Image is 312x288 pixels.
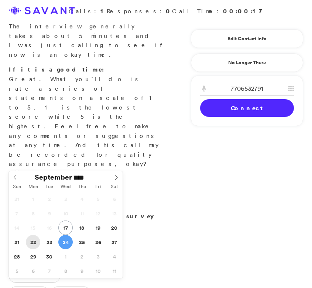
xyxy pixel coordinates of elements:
[200,33,294,45] a: Edit Contact Info
[75,249,89,264] span: October 2, 2025
[75,221,89,235] span: September 18, 2025
[91,249,105,264] span: October 3, 2025
[9,22,163,59] p: The interview generally takes about 5 minutes and I was just calling to see if now is an okay time.
[26,235,40,249] span: September 22, 2025
[200,99,294,117] a: Connect
[107,249,121,264] span: October 4, 2025
[10,221,24,235] span: September 14, 2025
[91,235,105,249] span: September 26, 2025
[9,65,163,169] p: Great. What you'll do is rate a series of statements on a scale of 1 to 5. 1 is the lowest score ...
[91,221,105,235] span: September 19, 2025
[223,7,266,15] strong: 00:00:17
[106,184,123,189] span: Sat
[107,192,121,206] span: September 6, 2025
[91,192,105,206] span: September 5, 2025
[107,221,121,235] span: September 20, 2025
[10,249,24,264] span: September 28, 2025
[72,174,99,181] input: Year
[107,264,121,278] span: October 11, 2025
[58,206,73,221] span: September 10, 2025
[58,221,73,235] span: September 17, 2025
[10,192,24,206] span: August 31, 2025
[90,184,106,189] span: Fri
[74,184,90,189] span: Thu
[9,184,25,189] span: Sun
[58,192,73,206] span: September 3, 2025
[25,184,41,189] span: Mon
[42,249,56,264] span: September 30, 2025
[91,206,105,221] span: September 12, 2025
[107,235,121,249] span: September 27, 2025
[10,264,24,278] span: October 5, 2025
[166,7,172,15] strong: 0
[35,174,72,181] span: September
[75,235,89,249] span: September 25, 2025
[191,53,303,72] a: No Longer There
[42,192,56,206] span: September 2, 2025
[26,249,40,264] span: September 29, 2025
[26,264,40,278] span: October 6, 2025
[26,221,40,235] span: September 15, 2025
[58,235,73,249] span: September 24, 2025
[26,206,40,221] span: September 8, 2025
[10,235,24,249] span: September 21, 2025
[75,192,89,206] span: September 4, 2025
[10,206,24,221] span: September 7, 2025
[58,184,74,189] span: Wed
[58,264,73,278] span: October 8, 2025
[41,184,58,189] span: Tue
[42,206,56,221] span: September 9, 2025
[107,206,121,221] span: September 13, 2025
[100,7,107,15] strong: 1
[75,206,89,221] span: September 11, 2025
[42,235,56,249] span: September 23, 2025
[9,65,104,73] strong: If it is a good time:
[75,264,89,278] span: October 9, 2025
[42,221,56,235] span: September 16, 2025
[26,192,40,206] span: September 1, 2025
[42,264,56,278] span: October 7, 2025
[58,249,73,264] span: October 1, 2025
[91,264,105,278] span: October 10, 2025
